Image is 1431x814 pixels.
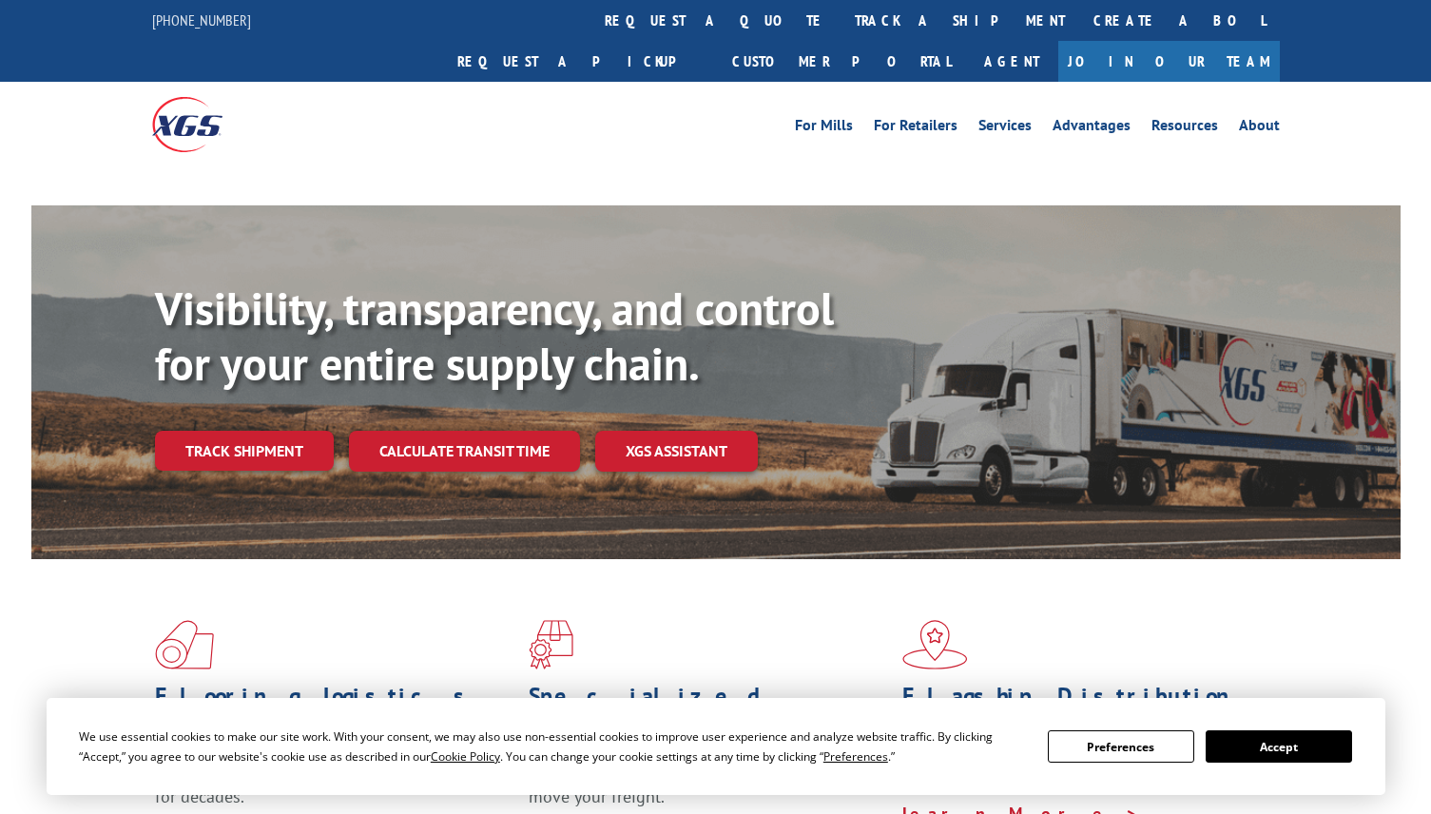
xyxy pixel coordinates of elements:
a: XGS ASSISTANT [595,431,758,472]
img: xgs-icon-focused-on-flooring-red [529,620,573,669]
h1: Flooring Logistics Solutions [155,685,514,740]
a: Calculate transit time [349,431,580,472]
span: Cookie Policy [431,748,500,765]
div: We use essential cookies to make our site work. With your consent, we may also use non-essential ... [79,727,1025,766]
h1: Specialized Freight Experts [529,685,888,740]
a: Resources [1151,118,1218,139]
img: xgs-icon-flagship-distribution-model-red [902,620,968,669]
a: Customer Portal [718,41,965,82]
h1: Flagship Distribution Model [902,685,1262,740]
span: As an industry carrier of choice, XGS has brought innovation and dedication to flooring logistics... [155,740,513,807]
a: [PHONE_NUMBER] [152,10,251,29]
a: About [1239,118,1280,139]
a: Services [978,118,1032,139]
a: Join Our Team [1058,41,1280,82]
a: For Mills [795,118,853,139]
a: For Retailers [874,118,957,139]
b: Visibility, transparency, and control for your entire supply chain. [155,279,834,393]
button: Preferences [1048,730,1194,763]
img: xgs-icon-total-supply-chain-intelligence-red [155,620,214,669]
span: Preferences [823,748,888,765]
button: Accept [1206,730,1352,763]
a: Advantages [1053,118,1131,139]
a: Request a pickup [443,41,718,82]
a: Track shipment [155,431,334,471]
a: Agent [965,41,1058,82]
div: Cookie Consent Prompt [47,698,1385,795]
